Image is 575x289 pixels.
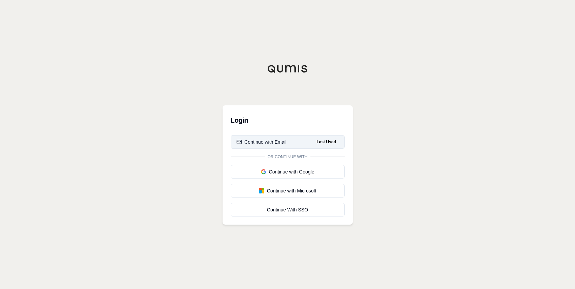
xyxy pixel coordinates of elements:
button: Continue with Google [231,165,345,179]
button: Continue with EmailLast Used [231,135,345,149]
span: Last Used [314,138,339,146]
div: Continue with Google [236,168,339,175]
div: Continue with Email [236,139,287,145]
img: Qumis [267,65,308,73]
span: Or continue with [265,154,310,160]
div: Continue With SSO [236,206,339,213]
a: Continue With SSO [231,203,345,216]
div: Continue with Microsoft [236,187,339,194]
h3: Login [231,113,345,127]
button: Continue with Microsoft [231,184,345,198]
